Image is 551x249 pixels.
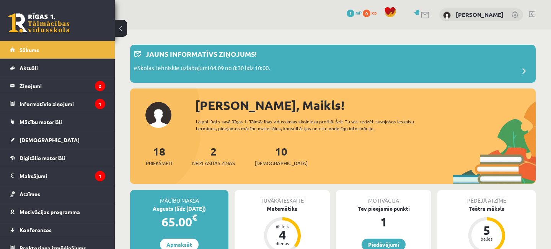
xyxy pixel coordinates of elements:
a: 1 mP [347,10,362,16]
a: Atzīmes [10,185,105,203]
legend: Informatīvie ziņojumi [20,95,105,113]
a: 2Neizlasītās ziņas [192,144,235,167]
div: balles [475,236,498,241]
div: [PERSON_NAME], Maikls! [195,96,536,115]
a: Konferences [10,221,105,239]
a: Aktuāli [10,59,105,77]
a: Jauns informatīvs ziņojums! eSkolas tehniskie uzlabojumi 04.09 no 8:30 līdz 10:00. [134,49,532,79]
a: Maksājumi1 [10,167,105,185]
span: 0 [363,10,370,17]
div: 65.00 [130,213,228,231]
span: Atzīmes [20,190,40,197]
a: Informatīvie ziņojumi1 [10,95,105,113]
div: Motivācija [336,190,431,205]
div: Matemātika [235,205,330,213]
i: 2 [95,81,105,91]
a: Digitālie materiāli [10,149,105,167]
p: Jauns informatīvs ziņojums! [145,49,257,59]
span: € [192,212,197,223]
span: [DEMOGRAPHIC_DATA] [20,136,80,143]
a: Rīgas 1. Tālmācības vidusskola [8,13,70,33]
a: 10[DEMOGRAPHIC_DATA] [255,144,308,167]
div: 4 [271,229,294,241]
span: 1 [347,10,354,17]
i: 1 [95,99,105,109]
a: [DEMOGRAPHIC_DATA] [10,131,105,149]
div: 5 [475,224,498,236]
legend: Ziņojumi [20,77,105,95]
legend: Maksājumi [20,167,105,185]
div: 1 [336,213,431,231]
div: Pēdējā atzīme [437,190,536,205]
a: Sākums [10,41,105,59]
span: Mācību materiāli [20,118,62,125]
div: Atlicis [271,224,294,229]
i: 1 [95,171,105,181]
span: Motivācijas programma [20,208,80,215]
div: Teātra māksla [437,205,536,213]
a: 0 xp [363,10,380,16]
div: Laipni lūgts savā Rīgas 1. Tālmācības vidusskolas skolnieka profilā. Šeit Tu vari redzēt tuvojošo... [196,118,439,132]
div: Tev pieejamie punkti [336,205,431,213]
span: xp [372,10,377,16]
p: eSkolas tehniskie uzlabojumi 04.09 no 8:30 līdz 10:00. [134,64,270,74]
span: Digitālie materiāli [20,154,65,161]
span: Neizlasītās ziņas [192,159,235,167]
div: Mācību maksa [130,190,228,205]
div: dienas [271,241,294,246]
div: Augusts (līdz [DATE]) [130,205,228,213]
a: Ziņojumi2 [10,77,105,95]
div: Tuvākā ieskaite [235,190,330,205]
span: Priekšmeti [146,159,172,167]
a: [PERSON_NAME] [456,11,504,18]
a: 18Priekšmeti [146,144,172,167]
a: Mācību materiāli [10,113,105,131]
span: [DEMOGRAPHIC_DATA] [255,159,308,167]
img: Maikls Juganovs [443,11,451,19]
a: Motivācijas programma [10,203,105,221]
span: Konferences [20,226,52,233]
span: Sākums [20,46,39,53]
span: mP [355,10,362,16]
span: Aktuāli [20,64,38,71]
